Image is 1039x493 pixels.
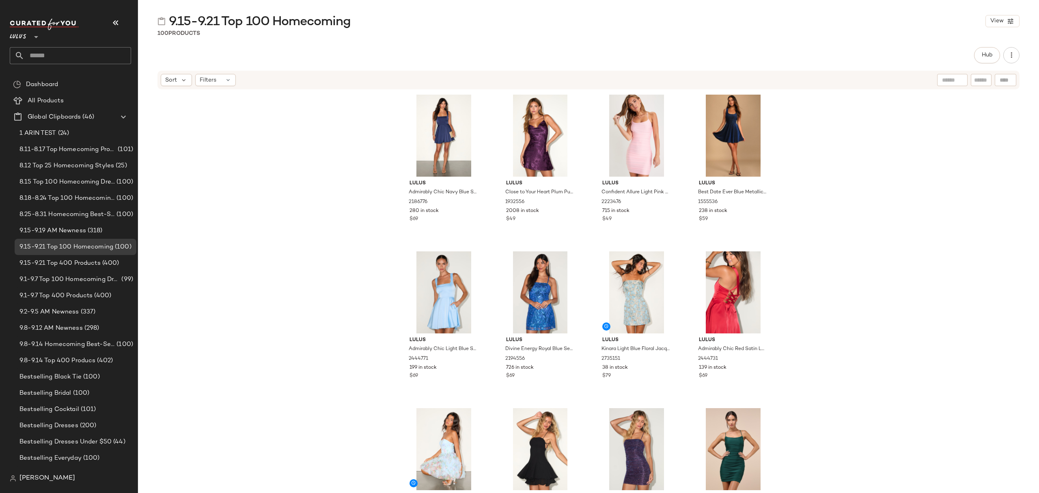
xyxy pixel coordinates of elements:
[19,340,115,349] span: 9.8-9.14 Homecoming Best-Sellers
[19,129,56,138] span: 1 ARIN TEST
[410,364,437,372] span: 199 in stock
[410,180,478,187] span: Lulus
[19,210,115,219] span: 8.25-8.31 Homecoming Best-Sellers
[101,259,119,268] span: (400)
[506,364,534,372] span: 726 in stock
[19,356,95,365] span: 9.8-9.14 Top 400 Producs
[403,95,485,177] img: 2186776_2_05_fullbody_Retakes_2025-07-29.jpg
[82,454,100,463] span: (100)
[410,208,439,215] span: 280 in stock
[410,216,418,223] span: $69
[692,251,774,333] img: 2444731_2_01_hero_Retakes_2025-07-29.jpg
[403,251,485,333] img: 2444771_2_01_hero_Retakes_2025-09-05.jpg
[79,405,96,414] span: (101)
[115,340,133,349] span: (100)
[409,346,477,353] span: Admirably Chic Light Blue Satin Lace-Up Mini Dress with Pockets
[19,454,82,463] span: Bestselling Everyday
[19,421,78,430] span: Bestselling Dresses
[157,29,200,38] div: Products
[79,307,96,317] span: (337)
[602,372,611,380] span: $79
[410,337,478,344] span: Lulus
[86,226,103,236] span: (318)
[410,372,418,380] span: $69
[698,355,718,363] span: 2444731
[10,475,16,482] img: svg%3e
[692,408,774,490] img: 11814221_2458351.jpg
[19,291,93,301] span: 9.1-9.7 Top 400 Products
[116,145,133,154] span: (101)
[95,356,113,365] span: (402)
[115,194,133,203] span: (100)
[602,180,671,187] span: Lulus
[403,408,485,490] img: 2722031_01_hero_2025-09-15.jpg
[28,96,64,106] span: All Products
[409,189,477,196] span: Admirably Chic Navy Blue Satin Lace-Up Mini Dress With Pockets
[120,275,133,284] span: (99)
[75,470,92,479] span: (202)
[165,76,177,84] span: Sort
[19,324,83,333] span: 9.8-9.12 AM Newness
[505,189,574,196] span: Close to Your Heart Plum Purple Satin Jacquard Cowl Slip Dress
[699,180,767,187] span: Lulus
[596,95,677,177] img: 12944301_2223476.jpg
[506,216,515,223] span: $49
[83,324,99,333] span: (298)
[78,421,97,430] span: (200)
[699,208,727,215] span: 238 in stock
[19,194,115,203] span: 8.18-8.24 Top 100 Homecoming Dresses
[19,275,120,284] span: 9.1-9.7 Top 100 Homecoming Dresses
[157,30,168,37] span: 100
[601,199,621,206] span: 2223476
[113,242,131,252] span: (100)
[990,18,1004,24] span: View
[115,177,133,187] span: (100)
[602,337,671,344] span: Lulus
[500,95,581,177] img: 1932556_2_02_front_Retakes_2025-08-28.jpg
[112,437,125,447] span: (44)
[409,199,427,206] span: 2186776
[157,17,166,25] img: svg%3e
[200,76,216,84] span: Filters
[506,337,575,344] span: Lulus
[93,291,111,301] span: (400)
[81,112,94,122] span: (46)
[602,216,612,223] span: $49
[19,242,113,252] span: 9.15-9.21 Top 100 Homecoming
[10,28,26,42] span: Lulus
[698,189,767,196] span: Best Date Ever Blue Metallic Skater Mini Dress
[699,216,708,223] span: $59
[10,19,79,30] img: cfy_white_logo.C9jOOHJF.svg
[26,80,58,89] span: Dashboard
[71,389,90,398] span: (100)
[699,364,726,372] span: 139 in stock
[699,372,707,380] span: $69
[692,95,774,177] img: 7586741_1555536.jpg
[601,346,670,353] span: Kinara Light Blue Floral Jacquard Strapless Mini Dress
[19,145,116,154] span: 8.11-8.17 Top Homecoming Product
[19,474,75,483] span: [PERSON_NAME]
[19,307,79,317] span: 9.2-9.5 AM Newness
[19,389,71,398] span: Bestselling Bridal
[13,80,21,89] img: svg%3e
[974,47,1000,63] button: Hub
[698,346,767,353] span: Admirably Chic Red Satin Lace-Up Mini Dress With Pockets
[19,177,115,187] span: 8.15 Top 100 Homecoming Dresses
[500,251,581,333] img: 2194556_2_02_front_Retakes_2025-07-29.jpg
[981,52,993,58] span: Hub
[169,14,351,30] span: 9.15-9.21 Top 100 Homecoming
[506,372,515,380] span: $69
[699,337,767,344] span: Lulus
[505,355,525,363] span: 2194556
[19,372,82,382] span: Bestselling Black Tie
[500,408,581,490] img: 2483451_2_02_front_Retakes_2025-07-28.jpg
[19,405,79,414] span: Bestselling Cocktail
[698,199,718,206] span: 1555536
[596,408,677,490] img: 1554756_2_02_front_Retakes_2025-07-23.jpg
[19,470,75,479] span: Bestselling Formal
[602,364,628,372] span: 38 in stock
[985,15,1020,27] button: View
[19,226,86,236] span: 9.15-9.19 AM Newness
[601,355,620,363] span: 2735151
[409,355,428,363] span: 2444771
